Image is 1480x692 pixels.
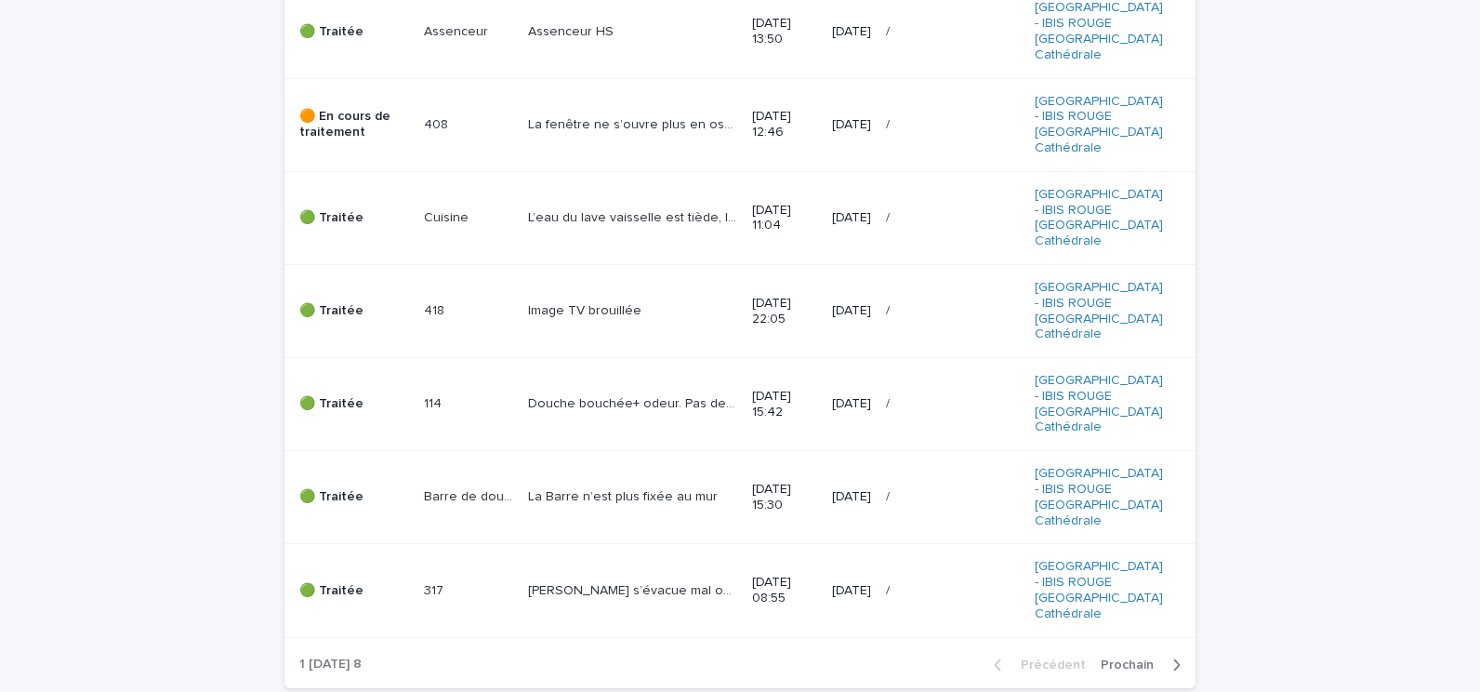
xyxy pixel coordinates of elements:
[528,579,741,599] p: [PERSON_NAME] s’évacue mal odeur
[528,486,721,505] p: La Barre n’est plus fixée au mur
[284,358,1196,451] tr: 🟢 Traitée114114 Douche bouchée+ odeur. Pas de photo car cliente en chambreDouche bouchée+ odeur. ...
[284,451,1196,544] tr: 🟢 TraitéeBarre de doucheBarre de douche La Barre n’est plus fixée au murLa Barre n'est plus fixée...
[886,579,893,599] p: /
[1035,281,1163,340] font: [GEOGRAPHIC_DATA] - IBIS ROUGE [GEOGRAPHIC_DATA] Cathédrale
[752,389,818,420] p: [DATE] 15:42
[284,78,1196,171] tr: 🟠 En cours de traitement408408 La fenêtre ne s’ouvre plus en oscillo-battantLa fenêtre ne s'ouvre...
[752,109,818,140] p: [DATE] 12:46
[752,482,818,513] p: [DATE] 15:30
[1035,373,1166,435] a: [GEOGRAPHIC_DATA] - IBIS ROUGE [GEOGRAPHIC_DATA] Cathédrale
[1010,659,1086,672] span: Précédent
[284,264,1196,357] tr: 🟢 Traitée418418 Image TV brouilléeImage TV brouillée [DATE] 22:05[DATE]// [GEOGRAPHIC_DATA] - IBI...
[299,24,409,40] p: 🟢 Traitée
[1035,559,1166,621] a: [GEOGRAPHIC_DATA] - IBIS ROUGE [GEOGRAPHIC_DATA] Cathédrale
[299,109,409,140] p: 🟠 En cours de traitement
[1035,560,1163,619] font: [GEOGRAPHIC_DATA] - IBIS ROUGE [GEOGRAPHIC_DATA] Cathédrale
[886,206,893,226] p: /
[752,296,818,327] p: [DATE] 22:05
[1035,188,1163,247] font: [GEOGRAPHIC_DATA] - IBIS ROUGE [GEOGRAPHIC_DATA] Cathédrale
[528,393,741,412] p: Douche bouchée+ odeur. Pas de photo car cliente en chambre
[979,657,1093,673] button: Précédent
[752,16,818,47] p: [DATE] 13:50
[1035,187,1166,249] a: [GEOGRAPHIC_DATA] - IBIS ROUGE [GEOGRAPHIC_DATA] Cathédrale
[299,489,409,505] p: 🟢 Traitée
[1035,467,1163,526] font: [GEOGRAPHIC_DATA] - IBIS ROUGE [GEOGRAPHIC_DATA] Cathédrale
[299,396,409,412] p: 🟢 Traitée
[886,486,893,505] p: /
[832,303,871,319] p: [DATE]
[886,393,893,412] p: /
[284,171,1196,264] tr: 🟢 TraitéeCuisineCuisine L’eau du lave vaisselle est tiède, le lave vaisselle se remplit d’eau en ...
[1093,657,1196,673] button: Prochain
[528,20,617,40] p: Assenceur HS
[1101,659,1165,672] span: Prochain
[424,206,472,226] p: Cuisine
[424,486,517,505] p: Barre de douche
[886,299,893,319] p: /
[424,299,448,319] p: 418
[528,113,741,133] p: La fenêtre ne s'ouvre plus en oscillo-battant
[1035,94,1166,156] a: [GEOGRAPHIC_DATA] - IBIS ROUGE [GEOGRAPHIC_DATA] Cathédrale
[424,113,452,133] p: 408
[832,117,871,133] p: [DATE]
[832,489,871,505] p: [DATE]
[299,583,409,599] p: 🟢 Traitée
[752,575,818,606] p: [DATE] 08:55
[886,20,893,40] p: /
[284,642,377,687] p: 1 [DATE] 8
[299,210,409,226] p: 🟢 Traitée
[424,20,492,40] p: Assenceur
[832,583,871,599] p: [DATE]
[1035,280,1166,342] a: [GEOGRAPHIC_DATA] - IBIS ROUGE [GEOGRAPHIC_DATA] Cathédrale
[424,579,447,599] p: 317
[832,24,871,40] p: [DATE]
[886,113,893,133] p: /
[424,393,445,412] p: 114
[284,544,1196,637] tr: 🟢 Traitée317317 [PERSON_NAME] s’évacue mal odeur[PERSON_NAME] s'évacue mal odeur [DATE] 08:55[DAT...
[1035,1,1163,60] font: [GEOGRAPHIC_DATA] - IBIS ROUGE [GEOGRAPHIC_DATA] Cathédrale
[528,299,645,319] p: Image TV brouillée
[299,303,409,319] p: 🟢 Traitée
[832,210,871,226] p: [DATE]
[1035,95,1163,154] font: [GEOGRAPHIC_DATA] - IBIS ROUGE [GEOGRAPHIC_DATA] Cathédrale
[832,396,871,412] p: [DATE]
[528,206,741,226] p: L'eau du lave vaisselle est tiède, le lave vaisselle se remplit d'eau en permanence mais le lavag...
[1035,466,1166,528] a: [GEOGRAPHIC_DATA] - IBIS ROUGE [GEOGRAPHIC_DATA] Cathédrale
[752,203,818,234] p: [DATE] 11:04
[1035,374,1163,433] font: [GEOGRAPHIC_DATA] - IBIS ROUGE [GEOGRAPHIC_DATA] Cathédrale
